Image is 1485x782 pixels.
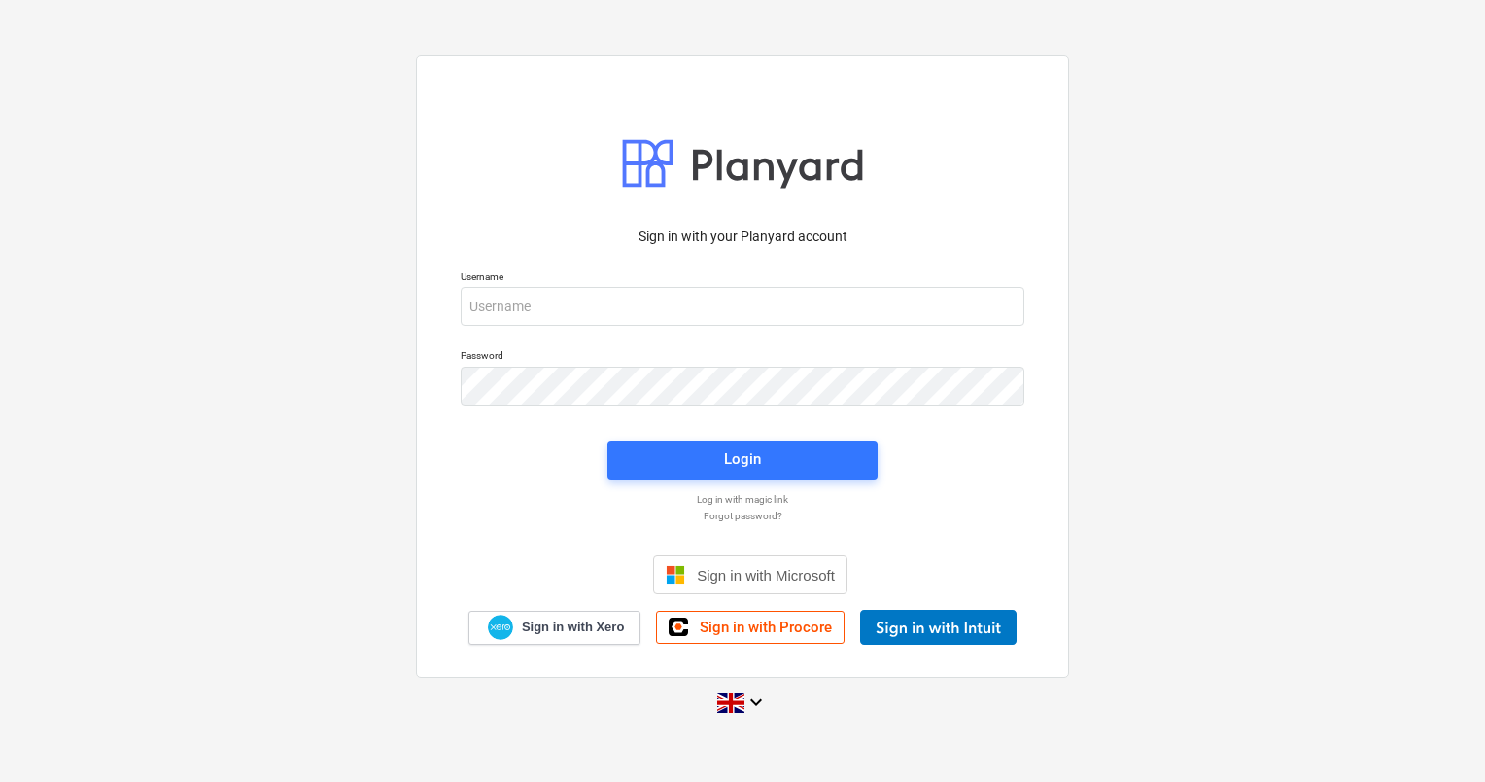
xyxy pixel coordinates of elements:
p: Username [461,270,1024,287]
img: Xero logo [488,615,513,641]
p: Password [461,349,1024,366]
i: keyboard_arrow_down [744,691,768,714]
img: Microsoft logo [666,565,685,585]
a: Forgot password? [451,510,1034,522]
input: Username [461,287,1024,326]
span: Sign in with Microsoft [697,567,835,584]
p: Sign in with your Planyard account [461,227,1024,247]
button: Login [607,441,878,480]
a: Log in with magic link [451,493,1034,506]
a: Sign in with Procore [656,611,845,644]
div: Login [724,446,761,472]
span: Sign in with Xero [522,619,624,636]
span: Sign in with Procore [700,619,832,636]
a: Sign in with Xero [468,611,641,645]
